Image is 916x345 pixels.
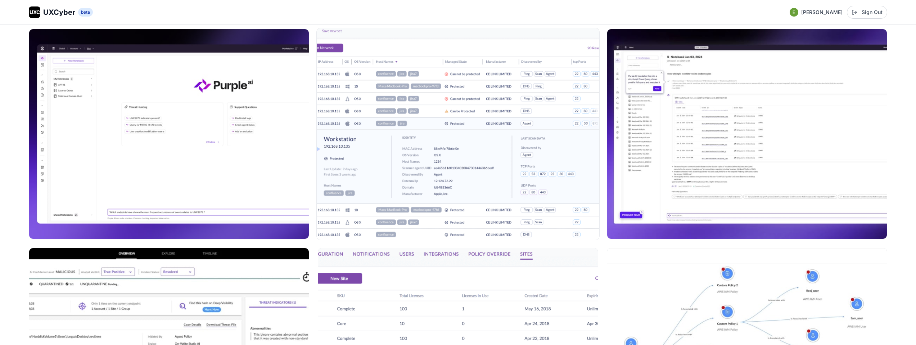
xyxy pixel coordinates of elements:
img: Sentinelone image 79 [29,29,309,239]
img: Sentinelone image 80 [317,28,599,240]
img: Sentinelone image 81 [607,29,887,239]
a: UXCUXCyberbeta [29,6,93,18]
img: Profile [790,8,798,17]
span: UXCyber [43,7,75,17]
span: beta [78,8,93,17]
span: UXC [30,9,40,16]
span: [PERSON_NAME] [801,9,843,16]
button: Sign Out [847,6,887,19]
